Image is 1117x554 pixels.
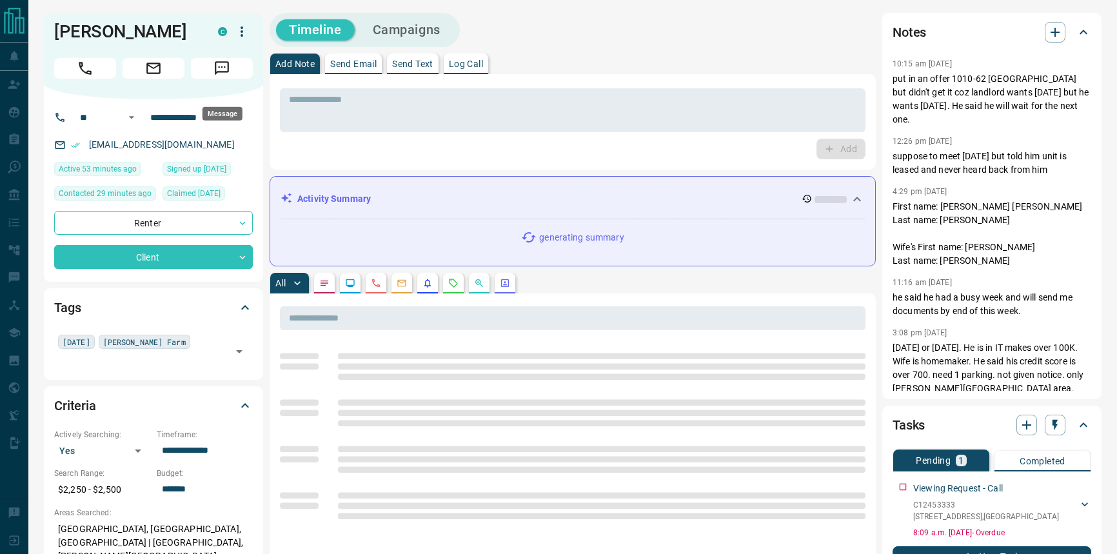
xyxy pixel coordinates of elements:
h2: Tasks [893,415,925,435]
div: Notes [893,17,1091,48]
svg: Requests [448,278,459,288]
div: C12453333[STREET_ADDRESS],[GEOGRAPHIC_DATA] [913,497,1091,525]
div: Criteria [54,390,253,421]
div: Tue Oct 14 2025 [54,186,156,204]
button: Open [230,342,248,361]
button: Campaigns [360,19,453,41]
div: Yes [54,440,150,461]
p: Areas Searched: [54,507,253,519]
p: Viewing Request - Call [913,482,1003,495]
p: put in an offer 1010-62 [GEOGRAPHIC_DATA] but didn't get it coz landlord wants [DATE] but he want... [893,72,1091,126]
div: Tasks [893,410,1091,440]
p: Log Call [449,59,483,68]
a: [EMAIL_ADDRESS][DOMAIN_NAME] [89,139,235,150]
p: 4:29 pm [DATE] [893,187,947,196]
p: 8:09 a.m. [DATE] - Overdue [913,527,1091,539]
span: Active 53 minutes ago [59,163,137,175]
p: All [275,279,286,288]
span: Message [191,58,253,79]
p: generating summary [539,231,624,244]
p: Pending [916,456,951,465]
span: Call [54,58,116,79]
svg: Listing Alerts [422,278,433,288]
div: Message [203,107,242,121]
svg: Email Verified [71,141,80,150]
div: condos.ca [218,27,227,36]
div: Tags [54,292,253,323]
p: Timeframe: [157,429,253,440]
div: Tue Oct 14 2025 [54,162,156,180]
span: [PERSON_NAME] Farm [103,335,186,348]
p: 12:26 pm [DATE] [893,137,952,146]
p: Search Range: [54,468,150,479]
span: Contacted 29 minutes ago [59,187,152,200]
h2: Tags [54,297,81,318]
span: [DATE] [63,335,90,348]
span: Email [123,58,184,79]
p: C12453333 [913,499,1059,511]
p: 10:15 am [DATE] [893,59,952,68]
div: Mon Aug 18 2025 [163,186,253,204]
p: Activity Summary [297,192,371,206]
svg: Lead Browsing Activity [345,278,355,288]
button: Open [124,110,139,125]
p: Send Email [330,59,377,68]
svg: Emails [397,278,407,288]
p: [STREET_ADDRESS] , [GEOGRAPHIC_DATA] [913,511,1059,522]
p: $2,250 - $2,500 [54,479,150,500]
h2: Notes [893,22,926,43]
p: Send Text [392,59,433,68]
svg: Opportunities [474,278,484,288]
p: Budget: [157,468,253,479]
div: Activity Summary [281,187,865,211]
p: [DATE] or [DATE]. He is in IT makes over 100K. Wife is homemaker. He said his credit score is ove... [893,341,1091,395]
svg: Notes [319,278,330,288]
div: Renter [54,211,253,235]
p: Completed [1020,457,1065,466]
p: 3:08 pm [DATE] [893,328,947,337]
svg: Agent Actions [500,278,510,288]
p: First name: [PERSON_NAME] [PERSON_NAME] Last name: [PERSON_NAME] Wife's First name: [PERSON_NAME]... [893,200,1091,268]
p: Actively Searching: [54,429,150,440]
h1: [PERSON_NAME] [54,21,199,42]
div: Client [54,245,253,269]
span: Claimed [DATE] [167,187,221,200]
p: suppose to meet [DATE] but told him unit is leased and never heard back from him [893,150,1091,177]
p: he said he had a busy week and will send me documents by end of this week. [893,291,1091,318]
p: 11:16 am [DATE] [893,278,952,287]
p: Add Note [275,59,315,68]
div: Tue Jun 28 2022 [163,162,253,180]
h2: Criteria [54,395,96,416]
p: 1 [958,456,964,465]
span: Signed up [DATE] [167,163,226,175]
button: Timeline [276,19,355,41]
svg: Calls [371,278,381,288]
